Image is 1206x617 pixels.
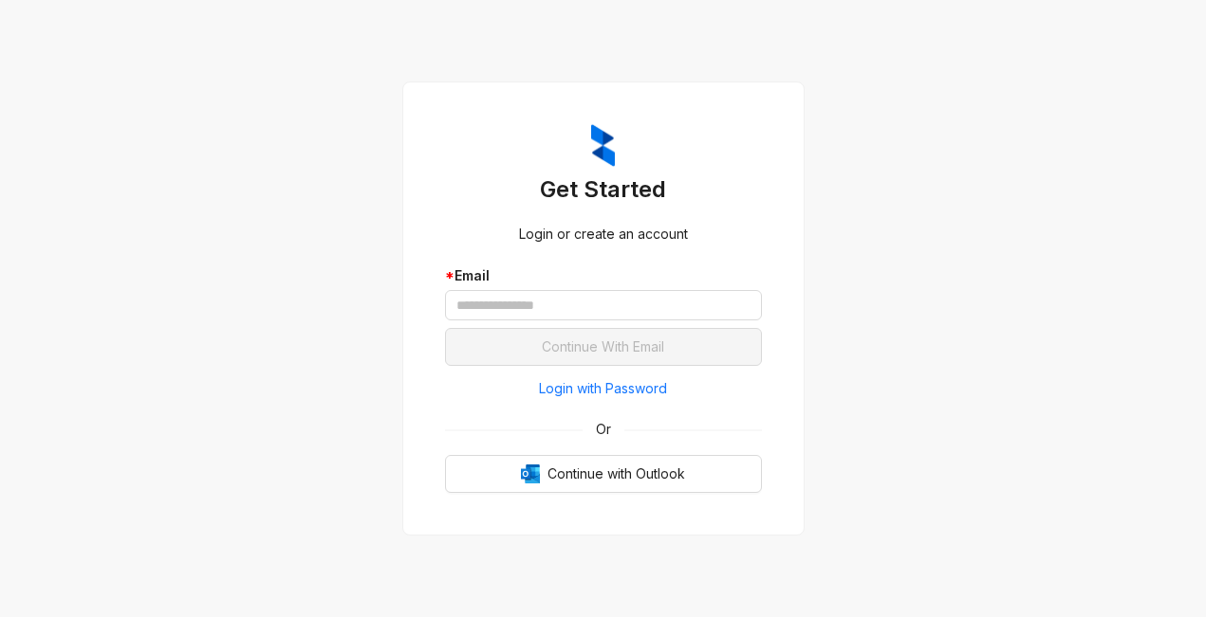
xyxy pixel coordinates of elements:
[539,378,667,399] span: Login with Password
[445,373,762,404] button: Login with Password
[445,174,762,205] h3: Get Started
[521,464,540,483] img: Outlook
[445,224,762,245] div: Login or create an account
[547,463,685,484] span: Continue with Outlook
[445,265,762,286] div: Email
[445,455,762,493] button: OutlookContinue with Outlook
[591,124,615,168] img: ZumaIcon
[445,328,762,366] button: Continue With Email
[583,419,624,440] span: Or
